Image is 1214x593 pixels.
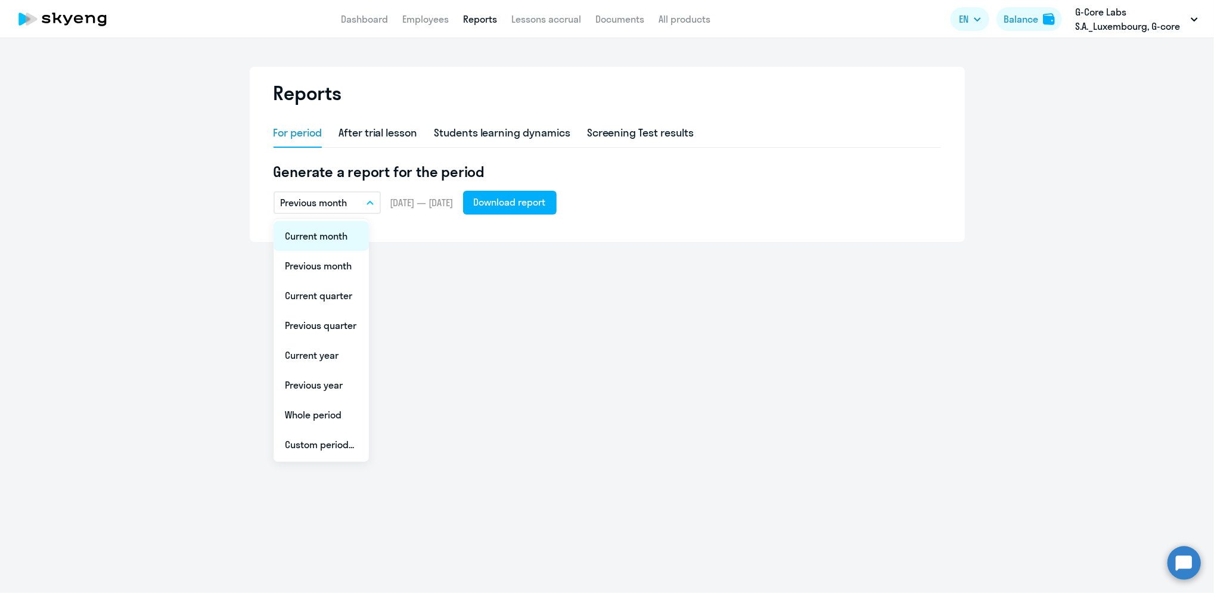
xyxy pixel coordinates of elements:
[595,13,644,25] a: Documents
[659,13,710,25] a: All products
[587,125,694,141] div: Screening Test results
[339,125,417,141] div: After trial lesson
[1043,13,1055,25] img: balance
[390,196,454,209] span: [DATE] — [DATE]
[996,7,1062,31] button: Balancebalance
[951,7,989,31] button: EN
[274,125,322,141] div: For period
[434,125,570,141] div: Students learning dynamics
[474,195,546,209] div: Download report
[402,13,449,25] a: Employees
[341,13,388,25] a: Dashboard
[959,12,968,26] span: EN
[274,219,369,462] ul: EN
[1075,5,1186,33] p: G-Core Labs S.A._Luxembourg, G-core
[511,13,581,25] a: Lessons accrual
[274,162,941,181] h5: Generate a report for the period
[1069,5,1204,33] button: G-Core Labs S.A._Luxembourg, G-core
[1004,12,1038,26] div: Balance
[463,13,497,25] a: Reports
[274,81,341,105] h2: Reports
[274,191,381,214] button: Previous month
[463,191,557,215] button: Download report
[281,195,347,210] p: Previous month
